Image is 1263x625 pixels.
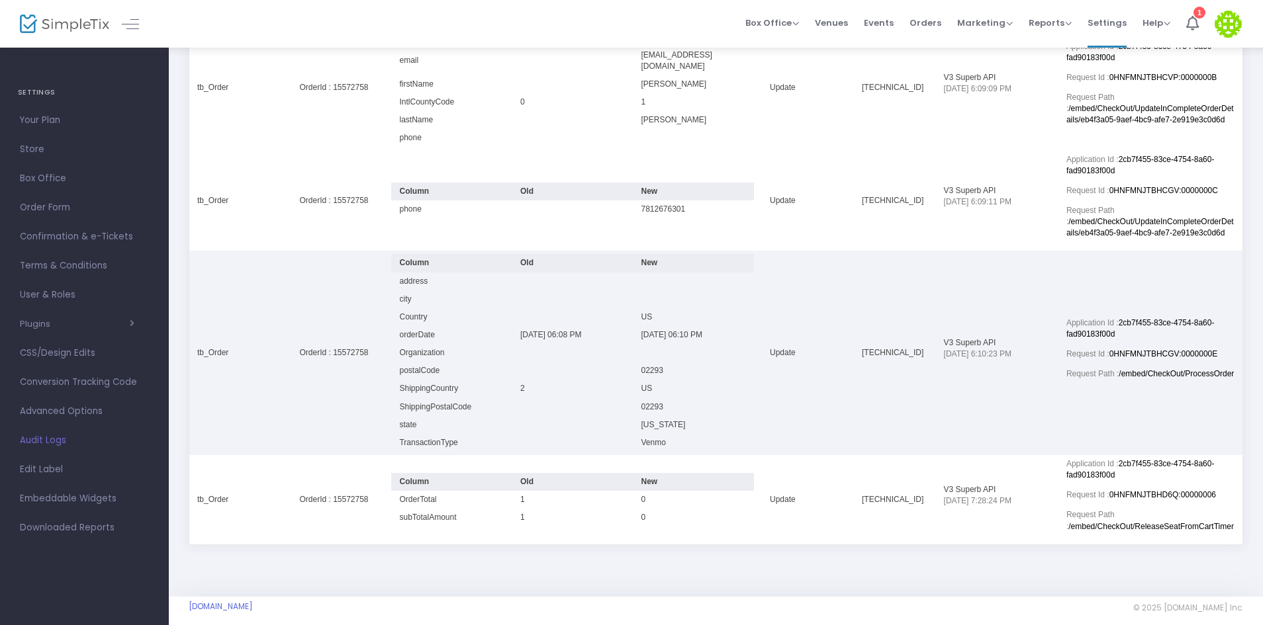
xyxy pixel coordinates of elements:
[197,196,228,205] span: tb_Order
[197,83,228,92] span: tb_Order
[815,6,848,40] span: Venues
[864,6,894,40] span: Events
[20,461,149,478] span: Edit Label
[1066,318,1215,339] span: 2cb7f455-83ce-4754-8a60-fad90183f00d
[633,200,754,218] td: 7812676301
[391,183,512,200] th: Column
[633,416,754,434] td: [US_STATE]
[20,112,149,129] span: Your Plan
[391,200,512,218] td: phone
[745,17,799,29] span: Box Office
[1088,6,1127,40] span: Settings
[633,326,754,344] td: [DATE] 06:10 PM
[944,495,1051,507] p: [DATE] 7:28:24 PM
[512,473,633,491] th: Old
[512,93,633,111] td: 0
[20,490,149,507] span: Embeddable Widgets
[1066,459,1215,479] span: 2cb7f455-83ce-4754-8a60-fad90183f00d
[1068,522,1234,531] span: /embed/CheckOut/ReleaseSeatFromCartTimer
[391,93,512,111] td: IntlCountyCode
[1066,154,1235,177] p: Application Id :
[18,79,151,106] h4: SETTINGS
[299,196,368,205] span: OrderId : 15572758
[512,183,633,200] th: Old
[1066,104,1234,124] span: /embed/CheckOut/UpdateInCompleteOrderDetails/eb4f3a05-9aef-4bc9-afe7-2e919e3c0d6d
[1066,368,1235,380] p: Request Path :
[197,348,228,357] span: tb_Order
[391,326,512,344] td: orderDate
[944,485,996,494] span: V3 Superb API
[1066,458,1235,481] p: Application Id :
[512,491,633,509] td: 1
[512,326,633,344] td: [DATE] 06:08 PM
[391,129,512,147] td: phone
[1066,42,1215,62] span: 2cb7f455-83ce-4754-8a60-fad90183f00d
[391,380,512,397] td: ShippingCountry
[1066,317,1235,340] p: Application Id :
[944,196,1051,208] p: [DATE] 6:09:11 PM
[633,254,754,272] th: New
[944,338,996,347] span: V3 Superb API
[20,228,149,245] span: Confirmation & e-Tickets
[633,75,754,93] td: [PERSON_NAME]
[1066,185,1235,196] p: Request Id :
[391,473,512,491] th: Column
[391,46,512,75] td: email
[197,495,228,504] span: tb_Order
[1109,186,1218,195] span: 0HNFMNJTBHCGV:0000000C
[391,509,512,526] td: subTotalAmount
[1109,73,1217,82] span: 0HNFMNJTBHCVP:0000000B
[633,183,754,200] th: New
[20,199,149,216] span: Order Form
[391,272,512,290] td: address
[633,509,754,526] td: 0
[20,286,149,304] span: User & Roles
[633,473,754,491] th: New
[391,254,512,272] th: Column
[20,319,134,329] button: Plugins
[512,509,633,526] td: 1
[391,398,512,416] td: ShippingPostalCode
[1066,349,1235,360] p: Request Id :
[1066,72,1235,83] p: Request Id :
[1119,369,1234,378] span: /embed/CheckOut/ProcessOrder
[1109,349,1218,358] span: 0HNFMNJTBHCGV:0000000E
[633,111,754,129] td: [PERSON_NAME]
[189,601,253,612] a: [DOMAIN_NAME]
[633,93,754,111] td: 1
[770,196,796,205] span: Update
[1029,17,1072,29] span: Reports
[1133,603,1243,613] span: © 2025 [DOMAIN_NAME] Inc.
[944,186,996,195] span: V3 Superb API
[862,495,923,504] span: [TECHNICAL_ID]
[862,196,923,205] span: [TECHNICAL_ID]
[391,111,512,129] td: lastName
[770,348,796,357] span: Update
[1066,217,1234,237] span: /embed/CheckOut/UpdateInCompleteOrderDetails/eb4f3a05-9aef-4bc9-afe7-2e919e3c0d6d
[391,434,512,452] td: TransactionType
[512,254,633,272] th: Old
[20,345,149,362] span: CSS/Design Edits
[633,362,754,380] td: 02293
[1109,490,1216,499] span: 0HNFMNJTBHD6Q:00000006
[20,403,149,420] span: Advanced Options
[20,170,149,187] span: Box Office
[391,308,512,326] td: Country
[633,491,754,509] td: 0
[391,491,512,509] td: OrderTotal
[770,83,796,92] span: Update
[944,349,1051,360] p: [DATE] 6:10:23 PM
[1066,41,1235,63] p: Application Id :
[20,374,149,391] span: Conversion Tracking Code
[633,398,754,416] td: 02293
[862,348,923,357] span: [TECHNICAL_ID]
[633,308,754,326] td: US
[391,416,512,434] td: state
[944,73,996,82] span: V3 Superb API
[20,141,149,158] span: Store
[20,257,149,274] span: Terms & Conditions
[391,75,512,93] td: firstName
[299,83,368,92] span: OrderId : 15572758
[633,434,754,452] td: Venmo
[1143,17,1170,29] span: Help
